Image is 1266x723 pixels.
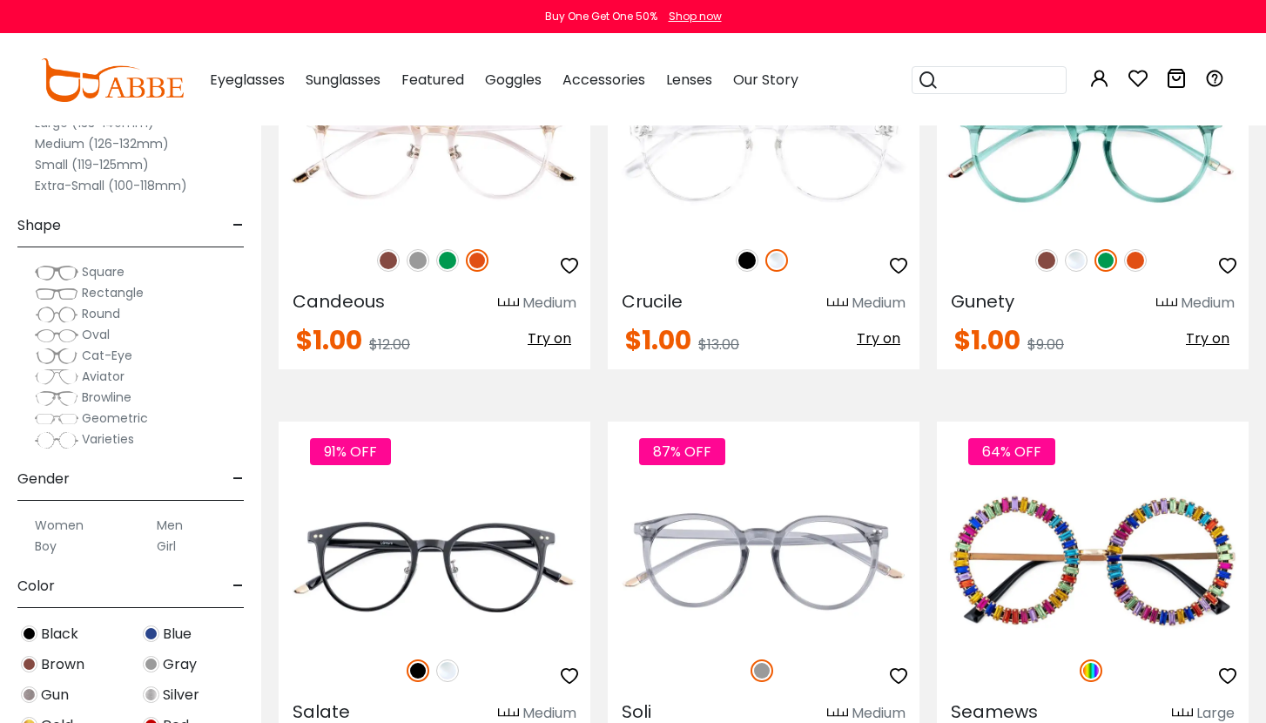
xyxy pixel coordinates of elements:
a: Green Gunety - Plastic ,Universal Bridge Fit [937,74,1249,230]
img: Geometric.png [35,410,78,428]
button: Try on [1181,328,1235,350]
label: Small (119-125mm) [35,154,149,175]
img: Oval.png [35,327,78,344]
span: Black [41,624,78,645]
span: Gunety [951,289,1014,314]
img: Gray [751,659,773,682]
img: Clear [436,659,459,682]
img: Black [21,625,37,642]
button: Try on [852,328,906,350]
span: Lenses [666,70,712,90]
img: Black Salate - Plastic ,Adjust Nose Pads [279,484,590,640]
span: - [232,458,244,500]
span: Goggles [485,70,542,90]
img: Multicolor Seamews - Plastic ,Universal Bridge Fit [937,484,1249,640]
img: size ruler [1172,707,1193,720]
img: Square.png [35,264,78,281]
span: $1.00 [625,321,691,359]
span: $9.00 [1027,334,1064,355]
span: Aviator [82,368,125,385]
span: Eyeglasses [210,70,285,90]
span: 87% OFF [639,438,725,465]
span: Silver [163,685,199,706]
img: Rectangle.png [35,285,78,302]
img: size ruler [827,707,848,720]
span: Gray [163,654,197,675]
img: abbeglasses.com [41,58,184,102]
img: Gray Soli - Plastic ,Universal Bridge Fit [608,484,919,640]
span: Rectangle [82,284,144,301]
button: Try on [522,328,576,350]
img: Blue [143,625,159,642]
img: Aviator.png [35,368,78,386]
span: Oval [82,326,110,343]
img: Round.png [35,306,78,323]
span: Shape [17,205,61,247]
img: Fclear Crucile - Plastic ,Universal Bridge Fit [608,74,919,230]
span: Candeous [293,289,385,314]
img: Black [736,249,758,272]
img: Green [1094,249,1117,272]
img: Multicolor [1080,659,1102,682]
span: Try on [528,328,571,348]
img: Orange [1124,249,1147,272]
div: Medium [1181,293,1235,314]
span: Browline [82,389,131,406]
img: Browline.png [35,389,78,407]
img: size ruler [827,297,848,310]
span: Accessories [562,70,645,90]
span: Brown [41,654,84,675]
span: Sunglasses [306,70,380,90]
span: - [232,565,244,607]
img: Black [407,659,429,682]
span: - [232,205,244,247]
img: Brown [1035,249,1058,272]
span: 91% OFF [310,438,391,465]
img: Brown [377,249,400,272]
label: Women [35,515,84,536]
div: Buy One Get One 50% [545,9,657,24]
span: 64% OFF [968,438,1055,465]
div: Medium [522,293,576,314]
img: Gray [407,249,429,272]
img: Gray [143,656,159,672]
img: Clear [765,249,788,272]
img: Varieties.png [35,431,78,449]
span: Try on [857,328,900,348]
img: size ruler [1156,297,1177,310]
span: Crucile [622,289,683,314]
span: $12.00 [369,334,410,355]
span: Our Story [733,70,798,90]
img: Cat-Eye.png [35,348,78,365]
img: Silver [143,686,159,703]
span: Gun [41,685,69,706]
span: $13.00 [698,334,739,355]
span: Gender [17,458,70,500]
img: size ruler [498,707,519,720]
img: Orange [466,249,488,272]
label: Men [157,515,183,536]
span: Color [17,565,55,607]
span: Blue [163,624,192,645]
img: Brown [21,656,37,672]
span: Geometric [82,409,148,427]
div: Medium [852,293,906,314]
label: Extra-Small (100-118mm) [35,175,187,196]
label: Boy [35,536,57,557]
img: Green [436,249,459,272]
span: Try on [1186,328,1229,348]
span: Round [82,305,120,322]
img: Orange Candeous - Plastic ,Adjust Nose Pads [279,74,590,230]
div: Shop now [669,9,722,24]
span: Featured [401,70,464,90]
img: Clear [1065,249,1088,272]
span: $1.00 [296,321,362,359]
a: Shop now [660,9,722,24]
img: size ruler [498,297,519,310]
span: Square [82,263,125,280]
